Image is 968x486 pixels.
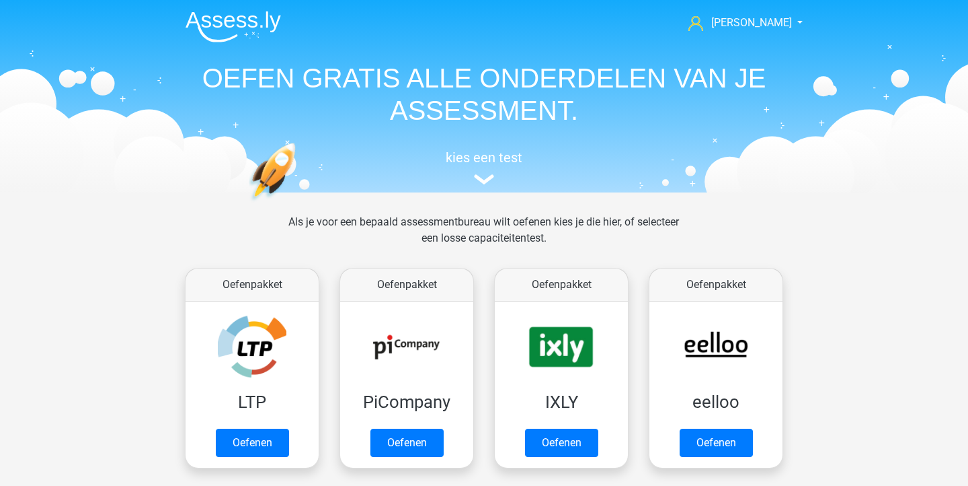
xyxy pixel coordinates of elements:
a: Oefenen [216,429,289,457]
h1: OEFEN GRATIS ALLE ONDERDELEN VAN JE ASSESSMENT. [175,62,793,127]
h5: kies een test [175,149,793,166]
img: Assessly [186,11,281,42]
a: [PERSON_NAME] [683,15,793,31]
div: Als je voor een bepaald assessmentbureau wilt oefenen kies je die hier, of selecteer een losse ca... [278,214,690,263]
img: oefenen [249,143,348,265]
a: kies een test [175,149,793,185]
a: Oefenen [370,429,444,457]
a: Oefenen [680,429,753,457]
a: Oefenen [525,429,598,457]
span: [PERSON_NAME] [711,16,792,29]
img: assessment [474,174,494,184]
